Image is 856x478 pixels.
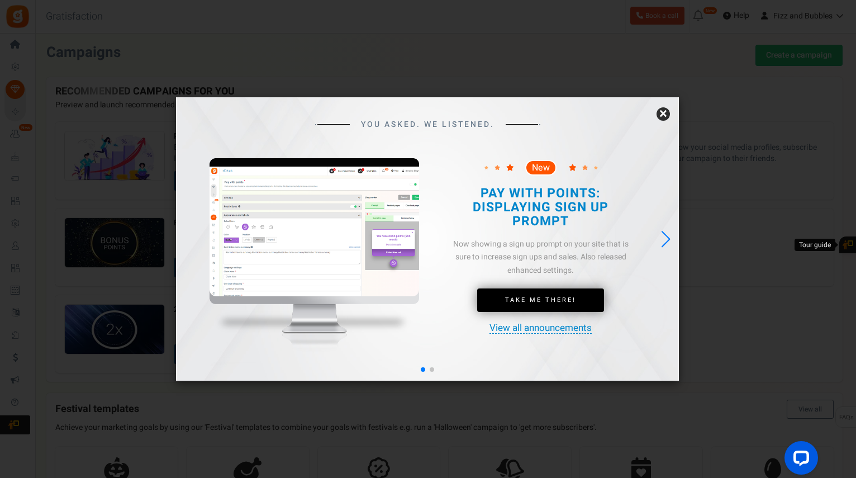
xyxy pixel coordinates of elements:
[210,158,419,371] img: mockup
[532,163,550,172] span: New
[430,367,434,372] span: Go to slide 2
[658,227,673,252] div: Next slide
[795,239,835,252] div: Tour guide
[489,323,592,334] a: View all announcements
[421,367,425,372] span: Go to slide 1
[477,288,604,312] a: Take Me There!
[455,187,626,229] h2: PAY WITH POINTS: DISPLAYING SIGN UP PROMPT
[361,120,494,129] span: YOU ASKED. WE LISTENED.
[657,107,670,121] a: ×
[445,238,635,277] div: Now showing a sign up prompt on your site that is sure to increase sign ups and sales. Also relea...
[210,167,419,297] img: screenshot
